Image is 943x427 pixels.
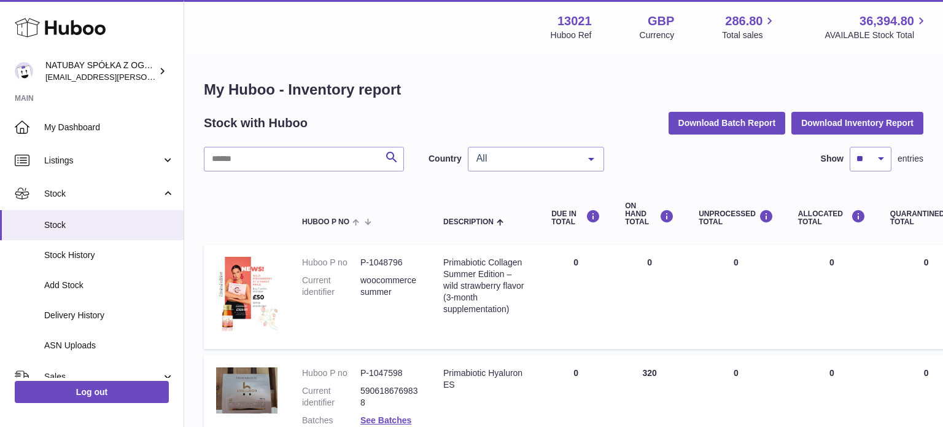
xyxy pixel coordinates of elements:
[45,60,156,83] div: NATUBAY SPÓŁKA Z OGRANICZONĄ ODPOWIEDZIALNOŚCIĄ
[44,219,174,231] span: Stock
[44,340,174,351] span: ASN Uploads
[360,385,419,409] dd: 5906186769838
[825,13,928,41] a: 36,394.80 AVAILABLE Stock Total
[613,245,686,349] td: 0
[360,257,419,268] dd: P-1048796
[15,381,169,403] a: Log out
[786,245,878,349] td: 0
[722,29,777,41] span: Total sales
[302,367,360,379] dt: Huboo P no
[551,29,592,41] div: Huboo Ref
[648,13,674,29] strong: GBP
[360,415,411,425] a: See Batches
[473,152,579,165] span: All
[429,153,462,165] label: Country
[860,13,914,29] span: 36,394.80
[825,29,928,41] span: AVAILABLE Stock Total
[204,115,308,131] h2: Stock with Huboo
[44,188,161,200] span: Stock
[898,153,923,165] span: entries
[699,210,774,226] div: UNPROCESSED Total
[44,371,161,383] span: Sales
[45,72,246,82] span: [EMAIL_ADDRESS][PERSON_NAME][DOMAIN_NAME]
[443,367,527,391] div: Primabiotic Hyaluron ES
[798,210,866,226] div: ALLOCATED Total
[216,367,277,413] img: product image
[360,275,419,298] dd: woocommercesummer
[15,62,33,80] img: kacper.antkowski@natubay.pl
[44,280,174,291] span: Add Stock
[204,80,923,100] h1: My Huboo - Inventory report
[625,202,674,227] div: ON HAND Total
[302,415,360,426] dt: Batches
[640,29,675,41] div: Currency
[551,210,600,226] div: DUE IN TOTAL
[443,218,494,226] span: Description
[302,257,360,268] dt: Huboo P no
[924,368,929,378] span: 0
[360,367,419,379] dd: P-1047598
[44,310,174,321] span: Delivery History
[821,153,844,165] label: Show
[443,257,527,315] div: Primabiotic Collagen Summer Edition – wild strawberry flavor (3-month supplementation)
[302,275,360,298] dt: Current identifier
[539,245,613,349] td: 0
[44,122,174,133] span: My Dashboard
[557,13,592,29] strong: 13021
[791,112,923,134] button: Download Inventory Report
[725,13,763,29] span: 286.80
[669,112,786,134] button: Download Batch Report
[44,249,174,261] span: Stock History
[44,155,161,166] span: Listings
[302,385,360,409] dt: Current identifier
[924,257,929,267] span: 0
[722,13,777,41] a: 286.80 Total sales
[216,257,277,334] img: product image
[686,245,786,349] td: 0
[302,218,349,226] span: Huboo P no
